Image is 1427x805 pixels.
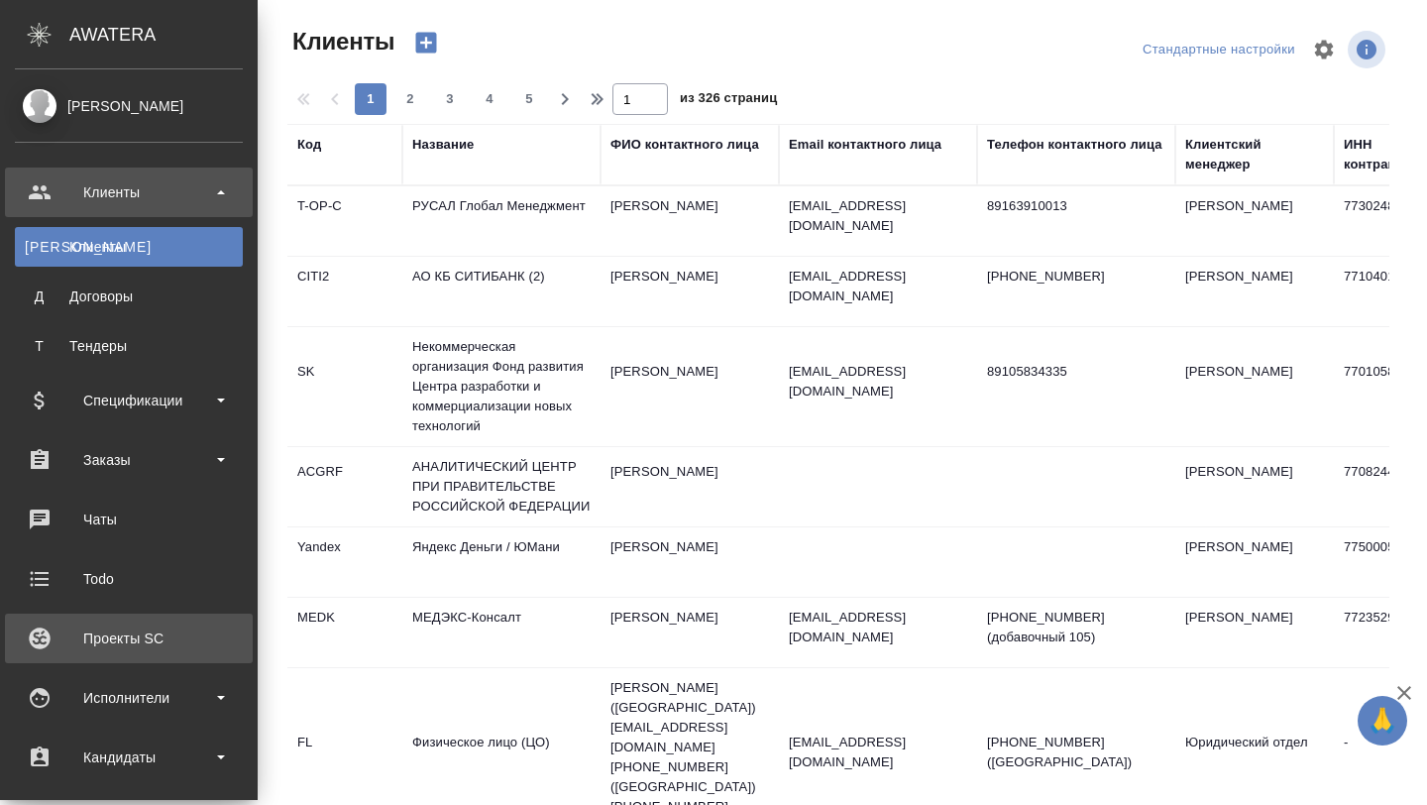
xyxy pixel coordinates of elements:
span: Настроить таблицу [1300,26,1348,73]
td: [PERSON_NAME] [1175,186,1334,256]
td: [PERSON_NAME] [1175,452,1334,521]
p: [PHONE_NUMBER] (добавочный 105) [987,608,1165,647]
button: Создать [402,26,450,59]
span: 4 [474,89,505,109]
div: Клиентский менеджер [1185,135,1324,174]
td: CITI2 [287,257,402,326]
td: [PERSON_NAME] [601,527,779,597]
p: [EMAIL_ADDRESS][DOMAIN_NAME] [789,733,967,772]
a: ДДоговоры [15,277,243,316]
div: Клиенты [15,177,243,207]
div: Название [412,135,474,155]
p: [PHONE_NUMBER] ([GEOGRAPHIC_DATA]) [987,733,1165,772]
a: [PERSON_NAME]Клиенты [15,227,243,267]
td: Юридический отдел [1175,723,1334,792]
div: AWATERA [69,15,258,55]
a: ТТендеры [15,326,243,366]
div: Todo [15,564,243,594]
div: [PERSON_NAME] [15,95,243,117]
div: ФИО контактного лица [610,135,759,155]
a: Чаты [5,495,253,544]
td: [PERSON_NAME] [601,452,779,521]
td: T-OP-C [287,186,402,256]
div: Телефон контактного лица [987,135,1162,155]
td: [PERSON_NAME] [1175,598,1334,667]
td: Физическое лицо (ЦО) [402,723,601,792]
td: ACGRF [287,452,402,521]
div: Тендеры [25,336,233,356]
button: 🙏 [1358,696,1407,746]
button: 4 [474,83,505,115]
span: Клиенты [287,26,394,57]
td: АО КБ СИТИБАНК (2) [402,257,601,326]
button: 3 [434,83,466,115]
td: РУСАЛ Глобал Менеджмент [402,186,601,256]
p: [EMAIL_ADDRESS][DOMAIN_NAME] [789,267,967,306]
div: Код [297,135,321,155]
p: 89105834335 [987,362,1165,382]
span: 5 [513,89,545,109]
span: 2 [394,89,426,109]
p: 89163910013 [987,196,1165,216]
td: [PERSON_NAME] [1175,352,1334,421]
td: [PERSON_NAME] [601,598,779,667]
div: Спецификации [15,386,243,415]
div: Договоры [25,287,233,306]
a: Todo [5,554,253,604]
button: 2 [394,83,426,115]
div: Чаты [15,505,243,534]
div: Email контактного лица [789,135,941,155]
div: Заказы [15,445,243,475]
div: split button [1138,35,1300,65]
td: [PERSON_NAME] [1175,257,1334,326]
span: 3 [434,89,466,109]
td: [PERSON_NAME] [1175,527,1334,597]
a: Проекты SC [5,614,253,663]
td: [PERSON_NAME] [601,257,779,326]
p: [EMAIL_ADDRESS][DOMAIN_NAME] [789,608,967,647]
td: FL [287,723,402,792]
div: Клиенты [25,237,233,257]
td: МЕДЭКС-Консалт [402,598,601,667]
td: [PERSON_NAME] [601,186,779,256]
td: Некоммерческая организация Фонд развития Центра разработки и коммерциализации новых технологий [402,327,601,446]
p: [EMAIL_ADDRESS][DOMAIN_NAME] [789,196,967,236]
span: Посмотреть информацию [1348,31,1389,68]
p: [PHONE_NUMBER] [987,267,1165,287]
span: 🙏 [1366,700,1399,742]
button: 5 [513,83,545,115]
div: Кандидаты [15,743,243,772]
p: [EMAIL_ADDRESS][DOMAIN_NAME] [789,362,967,402]
td: SK [287,352,402,421]
div: Исполнители [15,683,243,713]
td: [PERSON_NAME] [601,352,779,421]
td: АНАЛИТИЧЕСКИЙ ЦЕНТР ПРИ ПРАВИТЕЛЬСТВЕ РОССИЙСКОЙ ФЕДЕРАЦИИ [402,447,601,526]
div: Проекты SC [15,624,243,653]
td: Яндекс Деньги / ЮМани [402,527,601,597]
td: MEDK [287,598,402,667]
span: из 326 страниц [680,86,777,115]
td: Yandex [287,527,402,597]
